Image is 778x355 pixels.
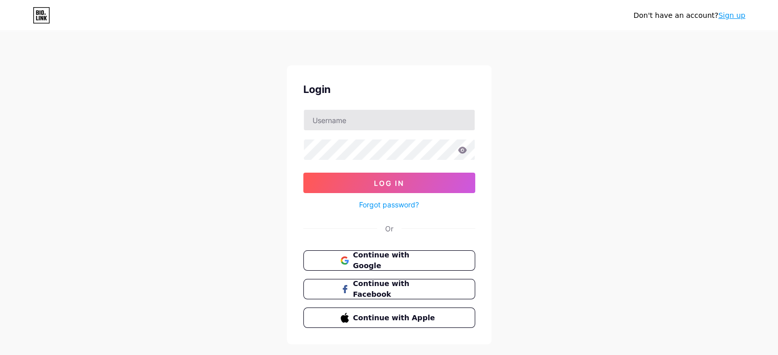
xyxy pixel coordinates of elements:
div: Don't have an account? [633,10,745,21]
button: Log In [303,173,475,193]
a: Forgot password? [359,199,419,210]
button: Continue with Apple [303,307,475,328]
a: Sign up [718,11,745,19]
button: Continue with Facebook [303,279,475,299]
span: Log In [374,179,404,187]
span: Continue with Facebook [353,278,437,300]
div: Or [385,223,393,234]
div: Login [303,82,475,97]
button: Continue with Google [303,250,475,271]
span: Continue with Apple [353,313,437,323]
span: Continue with Google [353,250,437,271]
input: Username [304,110,475,130]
